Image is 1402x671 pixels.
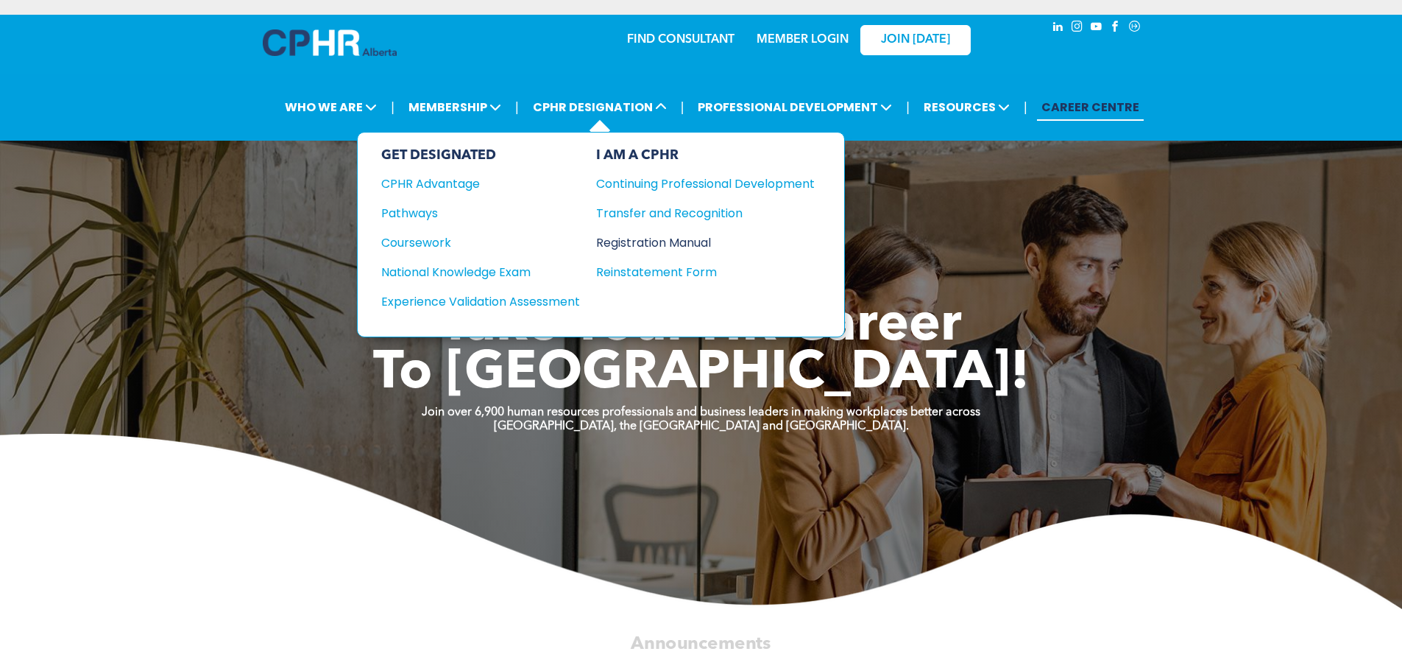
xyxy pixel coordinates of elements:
[494,421,909,432] strong: [GEOGRAPHIC_DATA], the [GEOGRAPHIC_DATA] and [GEOGRAPHIC_DATA].
[596,233,793,252] div: Registration Manual
[881,33,950,47] span: JOIN [DATE]
[515,92,519,122] li: |
[596,233,815,252] a: Registration Manual
[381,292,560,311] div: Experience Validation Assessment
[919,94,1014,121] span: RESOURCES
[373,348,1030,401] span: To [GEOGRAPHIC_DATA]!
[381,147,580,164] div: GET DESIGNATED
[381,175,560,193] div: CPHR Advantage
[860,25,971,55] a: JOIN [DATE]
[381,233,560,252] div: Coursework
[381,263,580,281] a: National Knowledge Exam
[596,175,815,193] a: Continuing Professional Development
[681,92,684,122] li: |
[381,233,580,252] a: Coursework
[631,635,771,653] span: Announcements
[1024,92,1027,122] li: |
[596,175,793,193] div: Continuing Professional Development
[381,263,560,281] div: National Knowledge Exam
[381,204,580,222] a: Pathways
[404,94,506,121] span: MEMBERSHIP
[757,34,849,46] a: MEMBER LOGIN
[381,292,580,311] a: Experience Validation Assessment
[1069,18,1086,38] a: instagram
[596,147,815,164] div: I AM A CPHR
[693,94,896,121] span: PROFESSIONAL DEVELOPMENT
[596,204,793,222] div: Transfer and Recognition
[627,34,734,46] a: FIND CONSULTANT
[280,94,381,121] span: WHO WE ARE
[906,92,910,122] li: |
[391,92,394,122] li: |
[422,407,980,418] strong: Join over 6,900 human resources professionals and business leaders in making workplaces better ac...
[1127,18,1143,38] a: Social network
[596,263,793,281] div: Reinstatement Form
[381,175,580,193] a: CPHR Advantage
[263,29,397,56] img: A blue and white logo for cp alberta
[596,263,815,281] a: Reinstatement Form
[528,94,671,121] span: CPHR DESIGNATION
[1108,18,1124,38] a: facebook
[381,204,560,222] div: Pathways
[1088,18,1105,38] a: youtube
[1050,18,1066,38] a: linkedin
[1037,94,1144,121] a: CAREER CENTRE
[596,204,815,222] a: Transfer and Recognition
